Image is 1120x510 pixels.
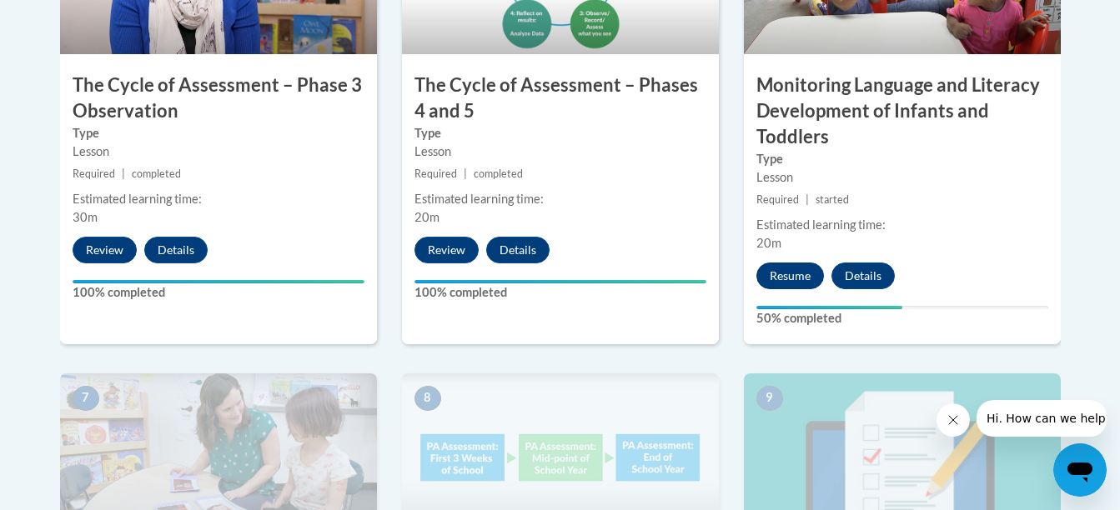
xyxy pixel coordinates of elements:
[10,12,135,25] span: Hi. How can we help?
[414,283,706,302] label: 100% completed
[464,167,467,180] span: |
[414,280,706,283] div: Your progress
[144,237,208,263] button: Details
[132,167,181,180] span: completed
[1053,443,1107,497] iframe: Button to launch messaging window
[73,280,364,283] div: Your progress
[73,142,364,161] div: Lesson
[486,237,550,263] button: Details
[756,386,783,411] span: 9
[756,150,1048,168] label: Type
[73,283,364,302] label: 100% completed
[806,193,809,206] span: |
[756,236,781,250] span: 20m
[122,167,125,180] span: |
[402,72,719,124] h3: The Cycle of Assessment – Phases 4 and 5
[414,210,439,224] span: 20m
[414,124,706,142] label: Type
[414,142,706,161] div: Lesson
[73,190,364,208] div: Estimated learning time:
[73,386,99,411] span: 7
[414,190,706,208] div: Estimated learning time:
[60,72,377,124] h3: The Cycle of Assessment – Phase 3 Observation
[474,167,523,180] span: completed
[73,237,137,263] button: Review
[73,167,115,180] span: Required
[73,124,364,142] label: Type
[756,262,824,289] button: Resume
[937,403,970,437] iframe: Close message
[744,72,1061,149] h3: Monitoring Language and Literacy Development of Infants and Toddlers
[414,167,457,180] span: Required
[756,168,1048,187] div: Lesson
[756,216,1048,234] div: Estimated learning time:
[977,400,1107,437] iframe: Message from company
[756,193,799,206] span: Required
[816,193,849,206] span: started
[831,262,895,289] button: Details
[756,306,902,309] div: Your progress
[414,237,479,263] button: Review
[756,309,1048,327] label: 50% completed
[73,210,98,224] span: 30m
[414,386,441,411] span: 8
